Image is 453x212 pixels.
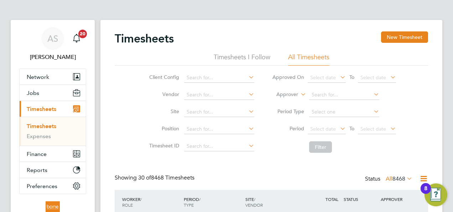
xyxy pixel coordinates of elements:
[360,74,386,81] span: Select date
[147,91,179,97] label: Vendor
[20,85,86,101] button: Jobs
[379,193,416,206] div: APPROVER
[122,202,133,208] span: ROLE
[47,34,58,43] span: AS
[138,174,151,181] span: 30 of
[27,133,51,140] a: Expenses
[20,69,86,85] button: Network
[147,74,179,80] label: Client Config
[27,151,47,157] span: Finance
[19,53,86,61] span: Andrew Stevensen
[244,193,305,211] div: SITE
[360,126,386,132] span: Select date
[20,178,86,194] button: Preferences
[272,108,304,115] label: Period Type
[115,174,196,182] div: Showing
[365,174,414,184] div: Status
[288,53,329,66] li: All Timesheets
[69,27,84,50] a: 20
[347,72,356,82] span: To
[147,142,179,149] label: Timesheet ID
[424,188,427,198] div: 8
[78,30,87,38] span: 20
[20,101,86,117] button: Timesheets
[266,91,298,98] label: Approver
[140,196,142,202] span: /
[386,175,412,182] label: All
[27,167,47,173] span: Reports
[309,107,379,117] input: Select one
[310,126,336,132] span: Select date
[214,53,270,66] li: Timesheets I Follow
[326,196,338,202] span: TOTAL
[272,74,304,80] label: Approved On
[184,107,254,117] input: Search for...
[147,125,179,132] label: Position
[115,31,174,46] h2: Timesheets
[138,174,194,181] span: 8468 Timesheets
[184,124,254,134] input: Search for...
[184,90,254,100] input: Search for...
[309,141,332,153] button: Filter
[310,74,336,81] span: Select date
[309,90,379,100] input: Search for...
[381,31,428,43] button: New Timesheet
[20,117,86,146] div: Timesheets
[199,196,201,202] span: /
[27,74,49,80] span: Network
[120,193,182,211] div: WORKER
[20,162,86,178] button: Reports
[27,183,57,190] span: Preferences
[19,27,86,61] a: AS[PERSON_NAME]
[342,193,379,206] div: STATUS
[27,90,39,96] span: Jobs
[20,146,86,162] button: Finance
[254,196,255,202] span: /
[347,124,356,133] span: To
[184,141,254,151] input: Search for...
[184,202,194,208] span: TYPE
[425,183,447,206] button: Open Resource Center, 8 new notifications
[147,108,179,115] label: Site
[245,202,263,208] span: VENDOR
[27,106,56,112] span: Timesheets
[27,123,56,130] a: Timesheets
[272,125,304,132] label: Period
[392,175,405,182] span: 8468
[182,193,244,211] div: PERIOD
[184,73,254,83] input: Search for...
